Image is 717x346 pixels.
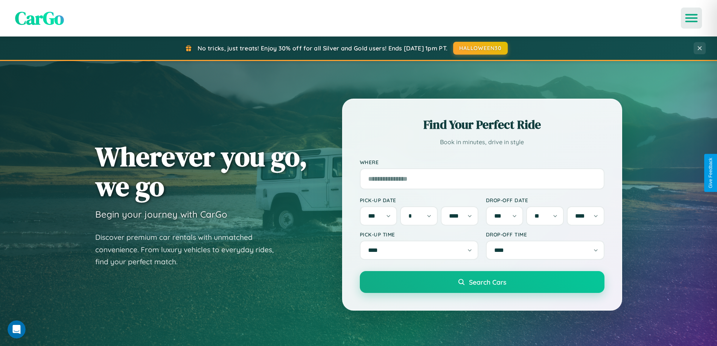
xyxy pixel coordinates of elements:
[198,44,448,52] span: No tricks, just treats! Enjoy 30% off for all Silver and Gold users! Ends [DATE] 1pm PT.
[360,116,604,133] h2: Find Your Perfect Ride
[453,42,508,55] button: HALLOWEEN30
[8,320,26,338] iframe: Intercom live chat
[681,8,702,29] button: Open menu
[95,142,308,201] h1: Wherever you go, we go
[486,197,604,203] label: Drop-off Date
[95,209,227,220] h3: Begin your journey with CarGo
[15,6,64,30] span: CarGo
[708,158,713,188] div: Give Feedback
[360,197,478,203] label: Pick-up Date
[486,231,604,238] label: Drop-off Time
[360,231,478,238] label: Pick-up Time
[469,278,506,286] span: Search Cars
[360,137,604,148] p: Book in minutes, drive in style
[95,231,283,268] p: Discover premium car rentals with unmatched convenience. From luxury vehicles to everyday rides, ...
[360,271,604,293] button: Search Cars
[360,159,604,165] label: Where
